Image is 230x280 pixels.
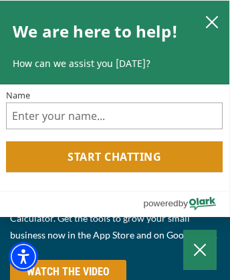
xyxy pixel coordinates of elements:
[6,102,223,129] input: Name
[201,12,223,32] button: close chatbox
[143,195,178,212] span: powered
[6,141,223,172] button: Start chatting
[143,192,229,216] a: Powered by Olark
[183,230,217,270] button: Close Chatbox
[13,57,216,70] p: How can we assist you [DATE]?
[9,242,38,271] div: Accessibility Menu
[13,14,178,49] h2: We are here to help!
[179,195,188,212] span: by
[6,91,223,100] label: Name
